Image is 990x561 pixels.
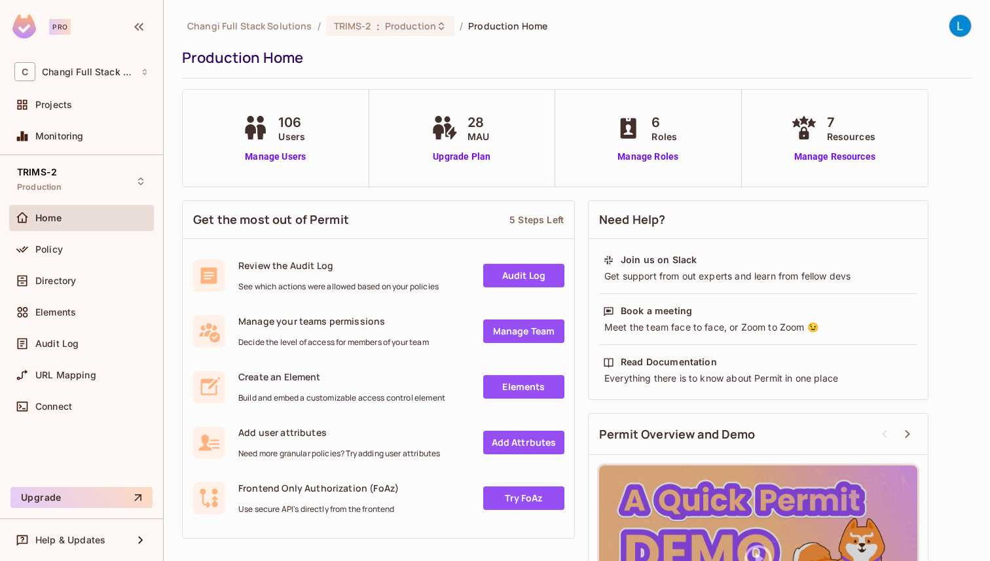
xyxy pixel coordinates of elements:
[468,20,547,32] span: Production Home
[827,130,875,143] span: Resources
[603,270,913,283] div: Get support from out experts and learn from fellow devs
[385,20,436,32] span: Production
[621,253,697,266] div: Join us on Slack
[651,130,677,143] span: Roles
[612,150,684,164] a: Manage Roles
[17,182,62,192] span: Production
[35,100,72,110] span: Projects
[949,15,971,37] img: Le Shan Work
[35,370,96,380] span: URL Mapping
[187,20,312,32] span: the active workspace
[14,62,35,81] span: C
[238,482,399,494] span: Frontend Only Authorization (FoAz)
[827,113,875,132] span: 7
[238,426,440,439] span: Add user attributes
[483,319,564,343] a: Manage Team
[621,304,692,317] div: Book a meeting
[238,448,440,459] span: Need more granular policies? Try adding user attributes
[467,113,489,132] span: 28
[35,535,105,545] span: Help & Updates
[603,372,913,385] div: Everything there is to know about Permit in one place
[238,315,429,327] span: Manage your teams permissions
[278,113,305,132] span: 106
[651,113,677,132] span: 6
[193,211,349,228] span: Get the most out of Permit
[12,14,36,39] img: SReyMgAAAABJRU5ErkJggg==
[49,19,71,35] div: Pro
[238,259,439,272] span: Review the Audit Log
[483,431,564,454] a: Add Attrbutes
[483,375,564,399] a: Elements
[17,167,57,177] span: TRIMS-2
[239,150,312,164] a: Manage Users
[621,355,717,369] div: Read Documentation
[599,426,756,443] span: Permit Overview and Demo
[509,213,564,226] div: 5 Steps Left
[35,307,76,317] span: Elements
[483,486,564,510] a: Try FoAz
[35,213,62,223] span: Home
[599,211,666,228] span: Need Help?
[428,150,496,164] a: Upgrade Plan
[460,20,463,32] li: /
[238,371,445,383] span: Create an Element
[278,130,305,143] span: Users
[10,487,153,508] button: Upgrade
[35,338,79,349] span: Audit Log
[238,393,445,403] span: Build and embed a customizable access control element
[238,337,429,348] span: Decide the level of access for members of your team
[35,131,84,141] span: Monitoring
[35,244,63,255] span: Policy
[238,281,439,292] span: See which actions were allowed based on your policies
[467,130,489,143] span: MAU
[483,264,564,287] a: Audit Log
[334,20,371,32] span: TRIMS-2
[35,401,72,412] span: Connect
[35,276,76,286] span: Directory
[182,48,965,67] div: Production Home
[788,150,882,164] a: Manage Resources
[376,21,380,31] span: :
[238,504,399,515] span: Use secure API's directly from the frontend
[318,20,321,32] li: /
[603,321,913,334] div: Meet the team face to face, or Zoom to Zoom 😉
[42,67,134,77] span: Workspace: Changi Full Stack Solutions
